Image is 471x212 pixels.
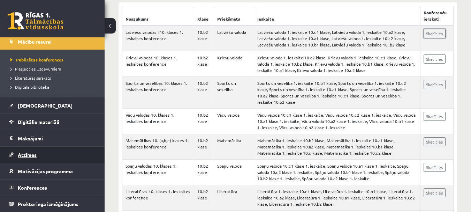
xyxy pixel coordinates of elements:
td: 10.b2 klase [194,160,214,185]
a: Skatīties [424,188,446,197]
a: Skatīties [424,137,446,146]
td: Literatūra 1. ieskaite 10.c1 klase, Literatūra 1. ieskaite 10.b1 klase, Literatūra 1. ieskaite 10... [254,185,420,211]
td: Krievu valodas 10. klases 1. ieskaites konference [122,51,194,77]
span: Pieslēgties Uzdevumiem [10,66,61,72]
th: Nosaukums [122,6,194,26]
a: Mācību resursi [9,34,96,50]
td: Vācu valoda [214,109,254,134]
a: Skatīties [424,112,446,121]
td: Sporta un veselības 10. klases 1. ieskaites konference [122,77,194,109]
legend: Maksājumi [18,130,96,146]
a: Motivācijas programma [9,163,96,179]
a: Skatīties [424,54,446,64]
td: 10.b2 klase [194,109,214,134]
a: Digitālie materiāli [9,114,96,130]
a: Pieslēgties Uzdevumiem [10,66,98,72]
td: 10.b2 klase [194,51,214,77]
th: Priekšmets [214,6,254,26]
a: Atzīmes [9,147,96,163]
a: Digitālā bibliotēka [10,84,98,90]
th: Ieskaite [254,6,420,26]
td: Vācu valoda 10.c1 klase 1. ieskaite, Vācu valoda 10.c2 klase 1. ieskaite, Vācu valoda 10.a1 klase... [254,109,420,134]
a: Literatūras saraksts [10,75,98,81]
td: 10.b2 klase [194,25,214,51]
a: Skatīties [424,163,446,172]
a: Rīgas 1. Tālmācības vidusskola [8,12,63,30]
td: Krievu valoda [214,51,254,77]
td: Matemātika 1. ieskaite 10.b2 klase, Matemātika 1. ieskaite 10.a1 klase, Matemātika 1. ieskaite 10... [254,134,420,160]
td: Spāņu valoda [214,160,254,185]
a: [DEMOGRAPHIC_DATA] [9,97,96,114]
a: Konferences [9,180,96,196]
span: Atzīmes [18,152,37,158]
td: Matemātikas 10. (a,b,c) klases 1. ieskaites konference [122,134,194,160]
td: Vācu valodas 10. klases 1. ieskaites konference [122,109,194,134]
td: 10.b2 klase [194,185,214,211]
td: 10.b2 klase [194,134,214,160]
td: Sports un veselība [214,77,254,109]
span: Motivācijas programma [18,168,73,174]
a: Proktoringa izmēģinājums [9,196,96,212]
a: Skatīties [424,29,446,38]
td: 10.b2 klase [194,77,214,109]
span: Mācību resursi [18,38,52,45]
span: Digitālā bibliotēka [10,84,49,90]
td: Literatūras 10. klases 1. ieskaites konference [122,185,194,211]
span: [DEMOGRAPHIC_DATA] [18,102,73,109]
td: Matemātika [214,134,254,160]
span: Konferences [18,184,47,191]
th: Klase [194,6,214,26]
span: Digitālie materiāli [18,119,59,125]
a: Publicētas konferences [10,57,98,63]
span: Publicētas konferences [10,57,63,63]
td: Literatūra [214,185,254,211]
td: Spāņu valodas 10. klases 1. ieskaites konference [122,160,194,185]
a: Skatīties [424,80,446,89]
td: Sports un veselība 1. ieskaite 10.b1 klase, Sports un veselība 1. ieskaite 10.c2 klase, Sports un... [254,77,420,109]
td: Latviešu valodas I 10. klases 1. ieskaites konference [122,25,194,51]
td: Latviešu valoda [214,25,254,51]
span: Proktoringa izmēģinājums [18,201,78,207]
td: Latviešu valoda 1. ieskaite 10.c1 klase, Latviešu valoda 1. ieskaite 10.a2 klase, Latviešu valoda... [254,25,420,51]
a: Maksājumi [9,130,96,146]
td: Krievu valoda 1. ieskaite 10.a2 klase, Krievu valoda 1. ieskaite 10.c1 klase, Krievu valoda 1. ie... [254,51,420,77]
span: Literatūras saraksts [10,75,51,81]
td: Spāņu valoda 10.c1 klase 1. ieskaite, Spāņu valoda 10.a1 klase 1. ieskaite, Spāņu valoda 10.c2 kl... [254,160,420,185]
th: Konferenču ieraksti [420,6,453,26]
